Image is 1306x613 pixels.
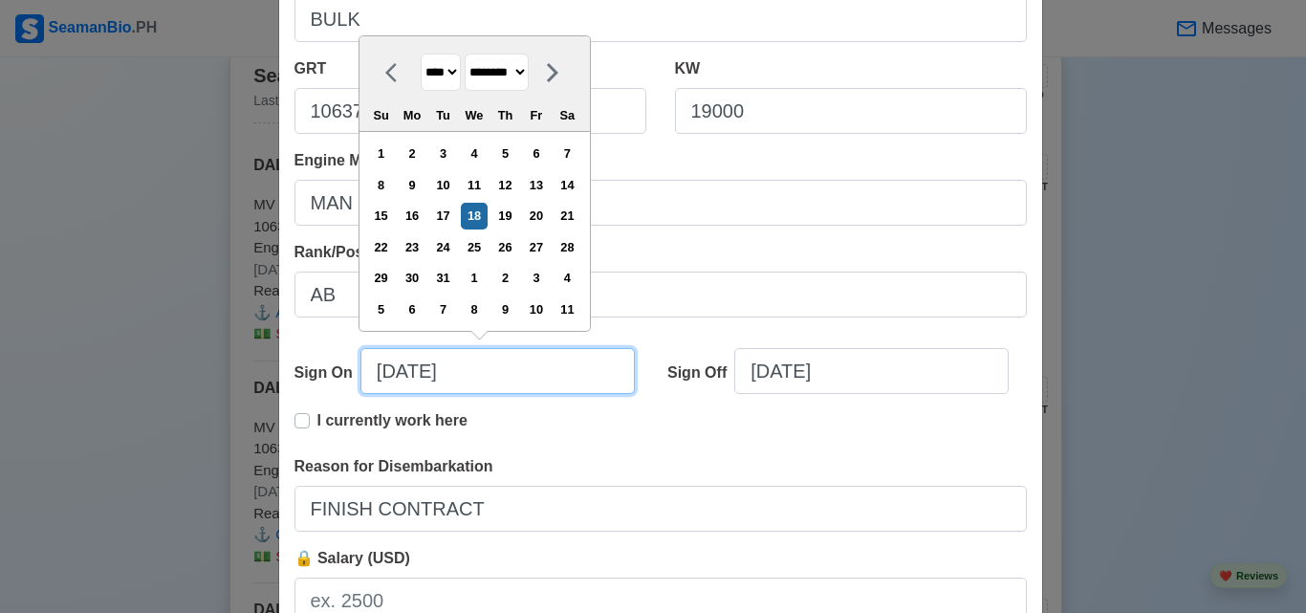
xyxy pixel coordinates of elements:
span: KW [675,60,701,77]
div: Choose Wednesday, December 11th, 2024 [461,172,487,198]
div: Th [492,102,518,128]
div: Choose Thursday, December 12th, 2024 [492,172,518,198]
div: Choose Monday, January 6th, 2025 [399,296,424,322]
div: Sign On [294,361,360,384]
div: Choose Thursday, January 9th, 2025 [492,296,518,322]
div: Choose Sunday, December 8th, 2024 [368,172,394,198]
div: Sa [555,102,580,128]
div: Su [368,102,394,128]
div: Choose Monday, December 16th, 2024 [399,203,424,229]
div: Choose Friday, December 20th, 2024 [523,203,549,229]
span: GRT [294,60,327,77]
div: Choose Thursday, December 19th, 2024 [492,203,518,229]
div: Tu [430,102,456,128]
div: Choose Saturday, January 4th, 2025 [555,265,580,291]
div: Choose Saturday, January 11th, 2025 [555,296,580,322]
div: Choose Thursday, January 2nd, 2025 [492,265,518,291]
div: Choose Tuesday, December 3rd, 2024 [430,141,456,166]
div: We [461,102,487,128]
div: Choose Sunday, December 22nd, 2024 [368,234,394,260]
div: Mo [399,102,424,128]
div: Fr [523,102,549,128]
input: 33922 [294,88,646,134]
div: Choose Monday, December 9th, 2024 [399,172,424,198]
div: Choose Friday, January 3rd, 2025 [523,265,549,291]
div: Choose Saturday, December 14th, 2024 [555,172,580,198]
div: Choose Sunday, January 5th, 2025 [368,296,394,322]
input: Your reason for disembarkation... [294,486,1027,532]
div: Choose Tuesday, December 17th, 2024 [430,203,456,229]
div: Choose Sunday, December 15th, 2024 [368,203,394,229]
div: Choose Tuesday, December 10th, 2024 [430,172,456,198]
div: Choose Wednesday, January 1st, 2025 [461,265,487,291]
div: Choose Thursday, December 5th, 2024 [492,141,518,166]
p: I currently work here [317,409,468,432]
div: Choose Monday, December 2nd, 2024 [399,141,424,166]
div: Choose Monday, December 23rd, 2024 [399,234,424,260]
span: Reason for Disembarkation [294,458,493,474]
div: Choose Friday, January 10th, 2025 [523,296,549,322]
div: Choose Monday, December 30th, 2024 [399,265,424,291]
div: Choose Friday, December 6th, 2024 [523,141,549,166]
input: Ex: Third Officer or 3/OFF [294,272,1027,317]
div: Choose Wednesday, December 4th, 2024 [461,141,487,166]
div: Choose Friday, December 27th, 2024 [523,234,549,260]
div: Choose Tuesday, December 31st, 2024 [430,265,456,291]
span: Rank/Position [294,244,397,260]
input: 8000 [675,88,1027,134]
div: Choose Tuesday, December 24th, 2024 [430,234,456,260]
div: Choose Wednesday, December 25th, 2024 [461,234,487,260]
div: Choose Friday, December 13th, 2024 [523,172,549,198]
input: Ex. Man B&W MC [294,180,1027,226]
div: Choose Saturday, December 21st, 2024 [555,203,580,229]
div: Choose Thursday, December 26th, 2024 [492,234,518,260]
div: Choose Sunday, December 1st, 2024 [368,141,394,166]
div: Choose Saturday, December 7th, 2024 [555,141,580,166]
span: 🔒 Salary (USD) [294,550,410,566]
div: month 2024-12 [365,139,583,325]
div: Choose Tuesday, January 7th, 2025 [430,296,456,322]
div: Choose Saturday, December 28th, 2024 [555,234,580,260]
div: Sign Off [667,361,734,384]
div: Choose Sunday, December 29th, 2024 [368,265,394,291]
span: Engine Make/Model [294,152,436,168]
div: Choose Wednesday, December 18th, 2024 [461,203,487,229]
div: Choose Wednesday, January 8th, 2025 [461,296,487,322]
